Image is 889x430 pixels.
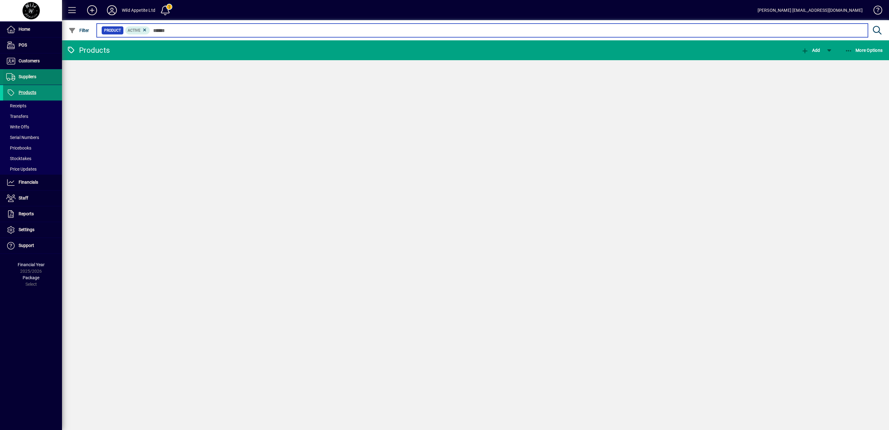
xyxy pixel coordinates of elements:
[3,111,62,122] a: Transfers
[19,211,34,216] span: Reports
[6,156,31,161] span: Stocktakes
[102,5,122,16] button: Profile
[3,38,62,53] a: POS
[19,243,34,248] span: Support
[23,275,39,280] span: Package
[3,190,62,206] a: Staff
[3,153,62,164] a: Stocktakes
[869,1,881,21] a: Knowledge Base
[125,26,150,34] mat-chip: Activation Status: Active
[3,53,62,69] a: Customers
[18,262,45,267] span: Financial Year
[122,5,155,15] div: Wild Appetite Ltd
[3,206,62,222] a: Reports
[3,238,62,253] a: Support
[3,69,62,85] a: Suppliers
[69,28,89,33] span: Filter
[3,175,62,190] a: Financials
[82,5,102,16] button: Add
[19,227,34,232] span: Settings
[758,5,863,15] div: [PERSON_NAME] [EMAIL_ADDRESS][DOMAIN_NAME]
[6,135,39,140] span: Serial Numbers
[3,143,62,153] a: Pricebooks
[3,101,62,111] a: Receipts
[800,45,821,56] button: Add
[19,90,36,95] span: Products
[128,28,140,33] span: Active
[19,74,36,79] span: Suppliers
[845,48,883,53] span: More Options
[6,124,29,129] span: Write Offs
[19,27,30,32] span: Home
[19,43,27,47] span: POS
[3,222,62,238] a: Settings
[3,122,62,132] a: Write Offs
[801,48,820,53] span: Add
[6,103,26,108] span: Receipts
[3,164,62,174] a: Price Updates
[3,132,62,143] a: Serial Numbers
[6,146,31,150] span: Pricebooks
[67,45,110,55] div: Products
[19,58,40,63] span: Customers
[6,114,28,119] span: Transfers
[6,167,37,172] span: Price Updates
[19,180,38,185] span: Financials
[843,45,884,56] button: More Options
[104,27,121,34] span: Product
[67,25,91,36] button: Filter
[19,195,28,200] span: Staff
[3,22,62,37] a: Home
